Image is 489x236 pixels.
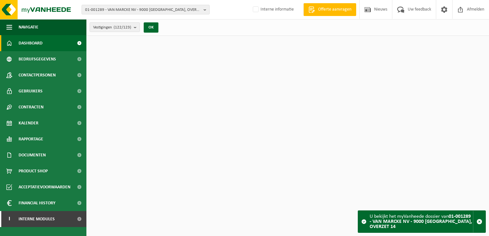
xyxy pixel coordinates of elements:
span: Dashboard [19,35,43,51]
button: 01-001289 - VAN MARCKE NV - 9000 [GEOGRAPHIC_DATA], OVERZET 14 [82,5,210,14]
span: Navigatie [19,19,38,35]
label: Interne informatie [252,5,294,14]
span: Financial History [19,195,55,211]
span: Documenten [19,147,46,163]
count: (122/123) [114,25,131,29]
span: Bedrijfsgegevens [19,51,56,67]
span: Contactpersonen [19,67,56,83]
button: Vestigingen(122/123) [90,22,140,32]
span: Kalender [19,115,38,131]
span: Interne modules [19,211,55,227]
span: Offerte aanvragen [317,6,353,13]
button: OK [144,22,158,33]
span: Acceptatievoorwaarden [19,179,70,195]
span: I [6,211,12,227]
span: Gebruikers [19,83,43,99]
strong: 01-001289 - VAN MARCKE NV - 9000 [GEOGRAPHIC_DATA], OVERZET 14 [370,214,472,229]
div: U bekijkt het myVanheede dossier van [370,211,473,232]
span: Product Shop [19,163,48,179]
span: Contracten [19,99,44,115]
span: 01-001289 - VAN MARCKE NV - 9000 [GEOGRAPHIC_DATA], OVERZET 14 [85,5,201,15]
span: Vestigingen [93,23,131,32]
span: Rapportage [19,131,43,147]
a: Offerte aanvragen [303,3,356,16]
